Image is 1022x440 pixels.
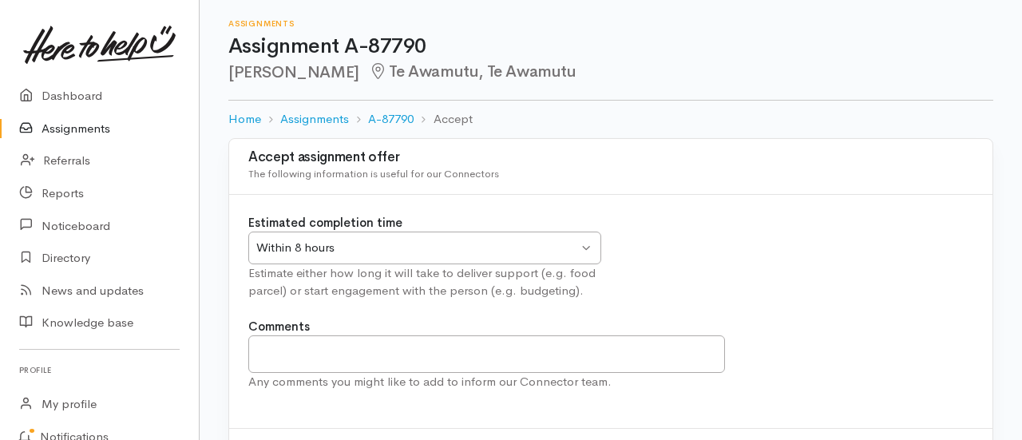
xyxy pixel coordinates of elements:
[248,373,725,391] div: Any comments you might like to add to inform our Connector team.
[228,19,993,28] h6: Assignments
[228,63,993,81] h2: [PERSON_NAME]
[228,101,993,138] nav: breadcrumb
[248,318,310,336] label: Comments
[228,110,261,129] a: Home
[368,110,414,129] a: A-87790
[248,150,973,165] h3: Accept assignment offer
[369,61,576,81] span: Te Awamutu, Te Awamutu
[228,35,993,58] h1: Assignment A-87790
[414,110,472,129] li: Accept
[248,167,499,180] span: The following information is useful for our Connectors
[280,110,349,129] a: Assignments
[248,214,402,232] label: Estimated completion time
[248,264,601,300] div: Estimate either how long it will take to deliver support (e.g. food parcel) or start engagement w...
[256,239,578,257] div: Within 8 hours
[19,359,180,381] h6: Profile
